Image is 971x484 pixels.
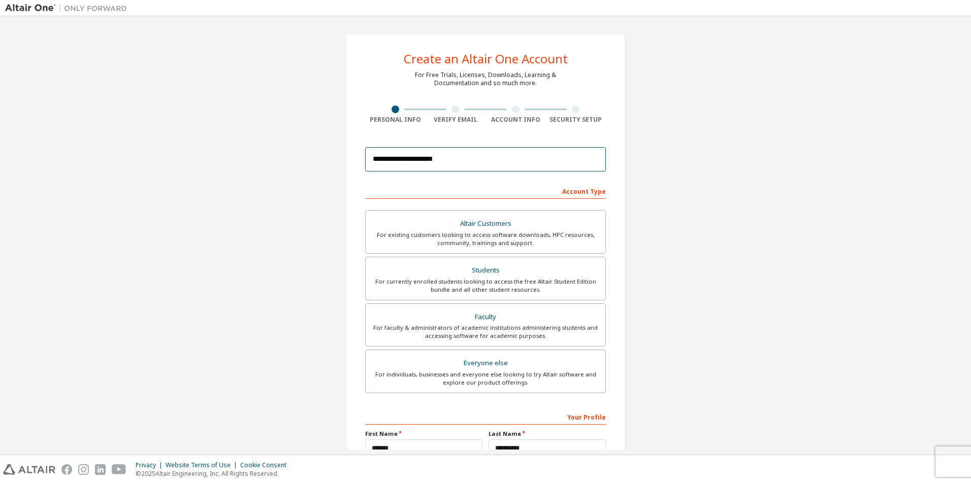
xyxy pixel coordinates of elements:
div: For Free Trials, Licenses, Downloads, Learning & Documentation and so much more. [415,71,556,87]
img: youtube.svg [112,464,126,475]
img: altair_logo.svg [3,464,55,475]
img: instagram.svg [78,464,89,475]
img: facebook.svg [61,464,72,475]
div: Cookie Consent [240,461,293,469]
label: First Name [365,430,482,438]
div: For individuals, businesses and everyone else looking to try Altair software and explore our prod... [372,370,599,387]
img: Altair One [5,3,132,13]
div: Account Info [485,116,546,124]
div: Verify Email [426,116,486,124]
div: Create an Altair One Account [404,53,568,65]
label: Last Name [489,430,606,438]
div: For currently enrolled students looking to access the free Altair Student Edition bundle and all ... [372,278,599,294]
div: Your Profile [365,408,606,425]
div: Security Setup [546,116,606,124]
p: © 2025 Altair Engineering, Inc. All Rights Reserved. [136,469,293,478]
div: Students [372,263,599,278]
div: Account Type [365,183,606,199]
div: Altair Customers [372,217,599,231]
div: Privacy [136,461,166,469]
div: Website Terms of Use [166,461,240,469]
div: For faculty & administrators of academic institutions administering students and accessing softwa... [372,324,599,340]
div: Everyone else [372,356,599,370]
div: For existing customers looking to access software downloads, HPC resources, community, trainings ... [372,231,599,247]
div: Faculty [372,310,599,324]
img: linkedin.svg [95,464,106,475]
div: Personal Info [365,116,426,124]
